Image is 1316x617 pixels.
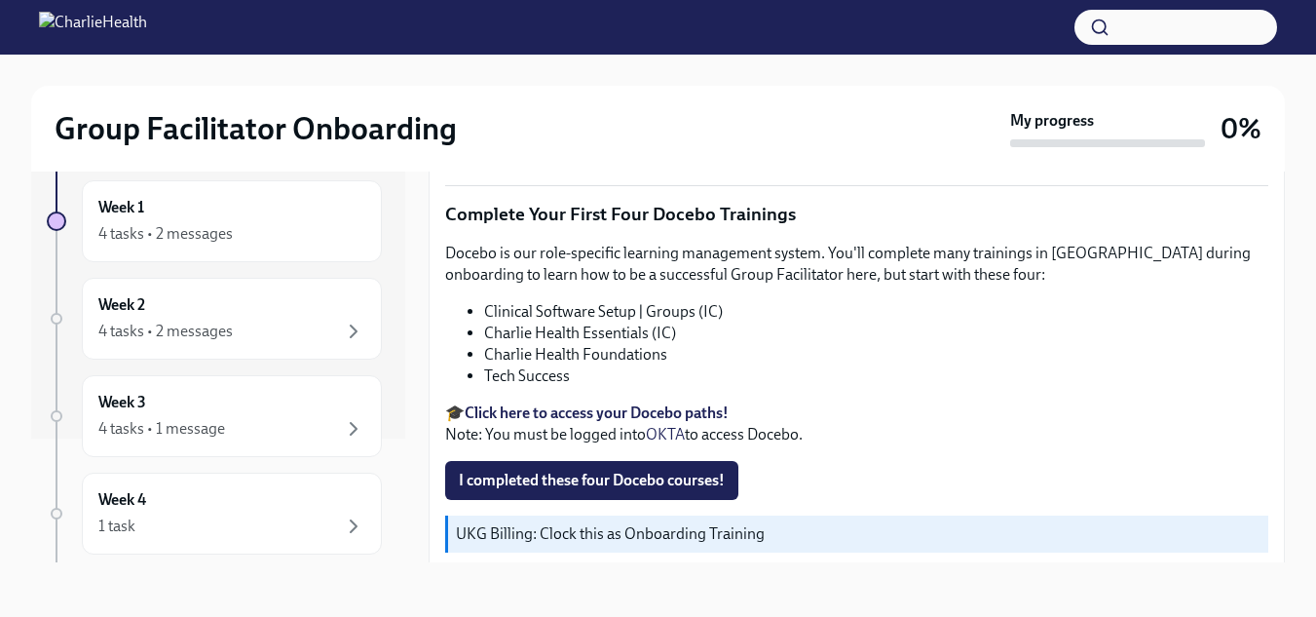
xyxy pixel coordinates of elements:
[1010,110,1094,132] strong: My progress
[484,301,1268,323] li: Clinical Software Setup | Groups (IC)
[456,523,1260,545] p: UKG Billing: Clock this as Onboarding Training
[98,392,146,413] h6: Week 3
[465,404,729,422] a: Click here to access your Docebo paths!
[98,516,135,537] div: 1 task
[98,223,233,245] div: 4 tasks • 2 messages
[1221,111,1261,146] h3: 0%
[484,344,1268,366] li: Charlie Health Foundations
[55,109,457,148] h2: Group Facilitator Onboarding
[445,202,1268,227] p: Complete Your First Four Docebo Trainings
[459,471,725,490] span: I completed these four Docebo courses!
[445,461,738,500] button: I completed these four Docebo courses!
[445,403,1268,445] p: 🎓 Note: You must be logged into to access Docebo.
[484,366,1268,387] li: Tech Success
[98,489,146,511] h6: Week 4
[98,197,144,218] h6: Week 1
[98,418,225,440] div: 4 tasks • 1 message
[646,425,685,443] a: OKTA
[39,12,147,43] img: CharlieHealth
[47,473,382,555] a: Week 41 task
[445,243,1268,286] p: Docebo is our role-specific learning management system. You'll complete many trainings in [GEOGRA...
[47,375,382,457] a: Week 34 tasks • 1 message
[98,294,145,316] h6: Week 2
[484,323,1268,344] li: Charlie Health Essentials (IC)
[98,321,233,342] div: 4 tasks • 2 messages
[47,180,382,262] a: Week 14 tasks • 2 messages
[47,278,382,360] a: Week 24 tasks • 2 messages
